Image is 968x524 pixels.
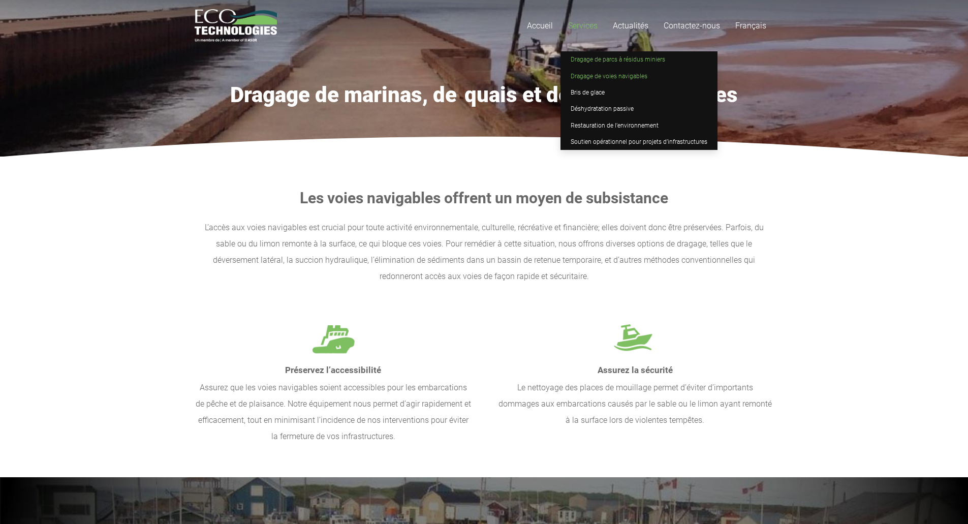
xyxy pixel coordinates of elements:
span: Bris de glace [571,89,605,96]
a: Dragage de parcs à résidus miniers [560,51,717,68]
span: Dragage de voies navigables [571,73,647,80]
p: Assurez que les voies navigables soient accessibles pour les embarcations de pêche et de plaisanc... [195,380,472,445]
a: logo_EcoTech_ASDR_RGB [195,9,277,42]
strong: Assurez la sécurité [598,365,673,375]
span: Contactez-nous [664,21,720,30]
span: Actualités [613,21,648,30]
span: Services [568,21,598,30]
a: Soutien opérationnel pour projets d’infrastructures [560,134,717,150]
p: Le nettoyage des places de mouillage permet d’éviter d’importants dommages aux embarcations causé... [496,380,774,428]
a: Restauration de l’environnement [560,117,717,134]
strong: Les voies navigables offrent un moyen de subsistance [300,189,668,207]
span: Français [735,21,766,30]
span: Soutien opérationnel pour projets d’infrastructures [571,138,707,145]
span: Restauration de l’environnement [571,122,659,129]
span: Accueil [527,21,553,30]
h1: Dragage de marinas, de quais et de voies navigables [195,82,774,108]
strong: Préservez l’accessibilité [285,365,381,375]
span: Déshydratation passive [571,105,634,112]
a: Dragage de voies navigables [560,68,717,84]
span: Dragage de parcs à résidus miniers [571,56,665,63]
p: L’accès aux voies navigables est crucial pour toute activité environnementale, culturelle, récréa... [195,220,774,285]
a: Déshydratation passive [560,101,717,117]
a: Bris de glace [560,84,717,101]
